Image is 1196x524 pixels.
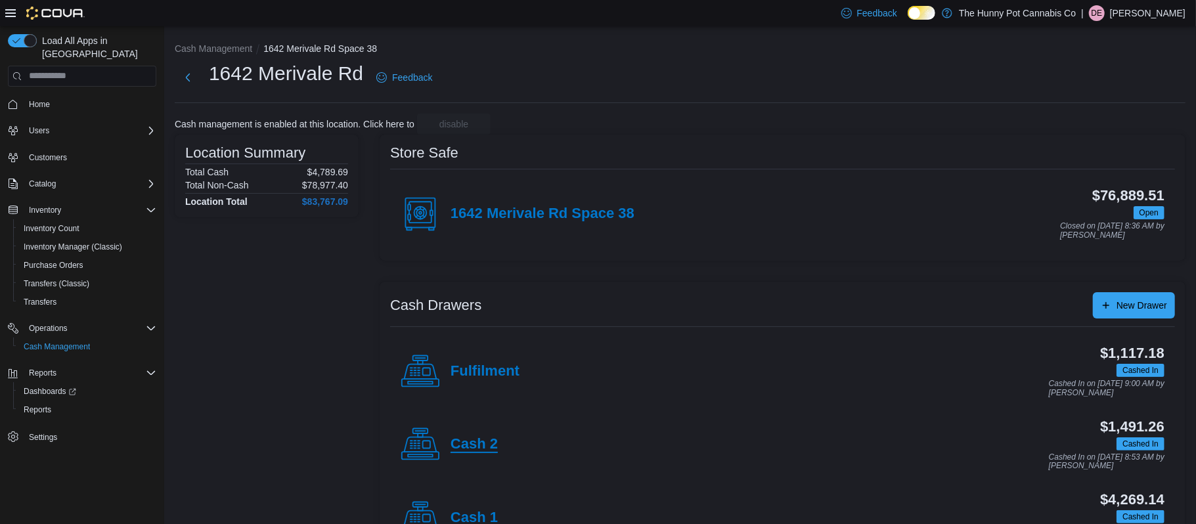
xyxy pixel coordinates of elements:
a: Transfers (Classic) [18,276,95,292]
span: Inventory [24,202,156,218]
span: Cashed In [1122,438,1159,450]
span: Purchase Orders [24,260,83,271]
button: Inventory Manager (Classic) [13,238,162,256]
button: Operations [3,319,162,338]
button: Catalog [3,175,162,193]
a: Cash Management [18,339,95,355]
span: Reports [18,402,156,418]
h4: Fulfilment [451,363,520,380]
button: Users [3,121,162,140]
button: 1642 Merivale Rd Space 38 [263,43,377,54]
button: Users [24,123,55,139]
button: disable [417,114,491,135]
span: Cashed In [1117,437,1164,450]
a: Dashboards [13,382,162,401]
span: Catalog [29,179,56,189]
span: Reports [24,365,156,381]
span: Settings [24,428,156,445]
nav: Complex example [8,89,156,481]
a: Settings [24,429,62,445]
h6: Total Cash [185,167,229,177]
span: Transfers [24,297,56,307]
div: Dakota Elliott [1089,5,1105,21]
h3: Cash Drawers [390,297,481,313]
span: disable [439,118,468,131]
nav: An example of EuiBreadcrumbs [175,42,1185,58]
span: Users [24,123,156,139]
span: Cashed In [1117,364,1164,377]
button: Cash Management [13,338,162,356]
span: Cash Management [24,341,90,352]
a: Home [24,97,55,112]
span: Inventory Manager (Classic) [24,242,122,252]
span: Open [1134,206,1164,219]
button: Transfers [13,293,162,311]
h6: Total Non-Cash [185,180,249,190]
button: Reports [24,365,62,381]
p: Closed on [DATE] 8:36 AM by [PERSON_NAME] [1060,222,1164,240]
h3: Location Summary [185,145,305,161]
button: Catalog [24,176,61,192]
h4: 1642 Merivale Rd Space 38 [451,206,634,223]
span: Dashboards [24,386,76,397]
button: Inventory Count [13,219,162,238]
span: Transfers [18,294,156,310]
p: $4,789.69 [307,167,348,177]
p: The Hunny Pot Cannabis Co [959,5,1076,21]
span: Cashed In [1117,510,1164,523]
span: Catalog [24,176,156,192]
span: Customers [29,152,67,163]
button: New Drawer [1093,292,1175,318]
h3: $4,269.14 [1100,492,1164,508]
span: DE [1092,5,1103,21]
span: Inventory Count [18,221,156,236]
span: Cashed In [1122,364,1159,376]
button: Home [3,95,162,114]
button: Settings [3,427,162,446]
p: $78,977.40 [302,180,348,190]
span: Load All Apps in [GEOGRAPHIC_DATA] [37,34,156,60]
h3: Store Safe [390,145,458,161]
button: Transfers (Classic) [13,274,162,293]
h1: 1642 Merivale Rd [209,60,363,87]
span: Operations [29,323,68,334]
a: Inventory Manager (Classic) [18,239,127,255]
span: Users [29,125,49,136]
span: Operations [24,320,156,336]
a: Transfers [18,294,62,310]
span: Dashboards [18,383,156,399]
p: Cashed In on [DATE] 8:53 AM by [PERSON_NAME] [1049,453,1164,471]
span: Purchase Orders [18,257,156,273]
button: Inventory [24,202,66,218]
span: Reports [29,368,56,378]
p: Cashed In on [DATE] 9:00 AM by [PERSON_NAME] [1049,380,1164,397]
span: Settings [29,432,57,443]
button: Next [175,64,201,91]
h4: Cash 2 [451,436,498,453]
h3: $1,491.26 [1100,419,1164,435]
p: Cash management is enabled at this location. Click here to [175,119,414,129]
input: Dark Mode [908,6,935,20]
span: Cashed In [1122,511,1159,523]
h3: $1,117.18 [1100,345,1164,361]
span: Feedback [392,71,432,84]
span: Inventory Count [24,223,79,234]
span: Cash Management [18,339,156,355]
a: Customers [24,150,72,165]
button: Inventory [3,201,162,219]
button: Operations [24,320,73,336]
img: Cova [26,7,85,20]
p: | [1081,5,1084,21]
a: Inventory Count [18,221,85,236]
p: [PERSON_NAME] [1110,5,1185,21]
h3: $76,889.51 [1092,188,1164,204]
span: Transfers (Classic) [24,278,89,289]
button: Cash Management [175,43,252,54]
span: Customers [24,149,156,165]
a: Dashboards [18,383,81,399]
button: Reports [13,401,162,419]
button: Purchase Orders [13,256,162,274]
h4: Location Total [185,196,248,207]
span: Inventory [29,205,61,215]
